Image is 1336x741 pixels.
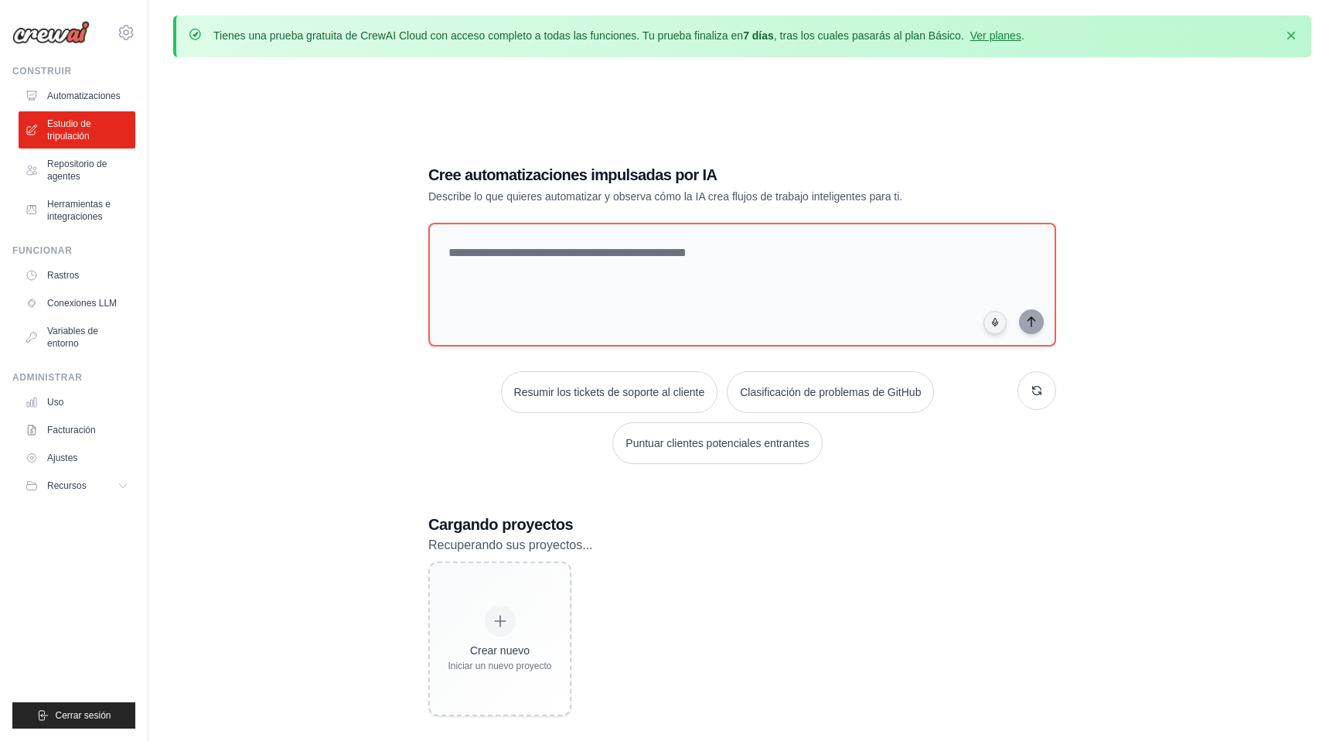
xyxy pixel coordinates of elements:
font: Variables de entorno [47,326,98,349]
font: 7 días [743,29,774,42]
a: Estudio de tripulación [19,111,135,149]
font: Tienes una prueba gratuita de CrewAI Cloud con acceso completo a todas las funciones. Tu prueba f... [213,29,743,42]
font: Recuperando sus proyectos... [428,538,593,551]
a: Variables de entorno [19,319,135,356]
a: Ver planes [970,29,1021,42]
a: Rastros [19,263,135,288]
font: Crear nuevo [470,644,530,657]
button: Obtenga nuevas sugerencias [1017,371,1056,410]
font: Estudio de tripulación [47,118,91,142]
font: Facturación [47,425,96,435]
button: Haga clic para decir su idea de automatización [983,311,1007,334]
button: Puntuar clientes potenciales entrantes [612,422,822,464]
button: Recursos [19,473,135,498]
font: Describe lo que quieres automatizar y observa cómo la IA crea flujos de trabajo inteligentes para... [428,190,902,203]
font: Uso [47,397,63,408]
button: Cerrar sesión [12,702,135,729]
font: Rastros [47,270,79,281]
a: Repositorio de agentes [19,152,135,189]
a: Uso [19,390,135,415]
font: Cerrar sesión [55,710,111,721]
font: Automatizaciones [47,90,121,101]
a: Conexiones LLM [19,291,135,316]
a: Automatizaciones [19,84,135,108]
font: Repositorio de agentes [47,159,107,182]
button: Resumir los tickets de soporte al cliente [501,371,718,413]
font: Conexiones LLM [47,298,117,309]
font: , tras los cuales pasarás al plan Básico. [774,29,964,42]
font: . [1021,29,1024,42]
font: Herramientas e integraciones [47,199,111,222]
font: Funcionar [12,245,72,256]
font: Cargando proyectos [428,516,573,533]
font: Clasificación de problemas de GitHub [740,386,921,398]
font: Construir [12,66,72,77]
font: Iniciar un nuevo proyecto [448,661,551,671]
a: Ajustes [19,446,135,470]
font: Recursos [47,480,87,491]
a: Facturación [19,418,135,442]
font: Resumir los tickets de soporte al cliente [514,386,705,398]
a: Herramientas e integraciones [19,192,135,229]
font: Ajustes [47,452,77,463]
font: Puntuar clientes potenciales entrantes [625,437,809,449]
button: Clasificación de problemas de GitHub [727,371,934,413]
font: Cree automatizaciones impulsadas por IA [428,166,717,183]
font: Administrar [12,372,83,383]
img: Logo [12,21,90,44]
